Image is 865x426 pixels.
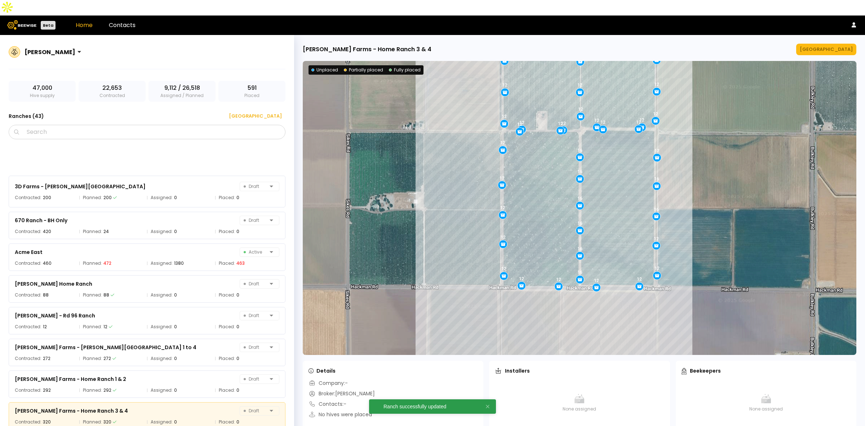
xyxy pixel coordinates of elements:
[303,45,431,54] div: [PERSON_NAME] Farms - Home Ranch 3 & 4
[556,277,561,282] div: 12
[344,67,383,73] div: Partially placed
[654,236,659,241] div: 12
[501,266,506,271] div: 12
[577,148,582,153] div: 16
[577,246,582,251] div: 16
[517,122,522,127] div: 12
[577,270,582,275] div: 16
[218,81,285,102] div: Placed
[561,120,566,126] div: 12
[248,84,257,92] span: 591
[654,207,659,212] div: 16
[389,67,421,73] div: Fully placed
[594,278,599,283] div: 12
[502,114,507,119] div: 12
[32,84,52,92] span: 47,000
[796,44,856,55] button: [GEOGRAPHIC_DATA]
[501,234,506,240] div: 12
[639,118,644,123] div: 12
[309,400,346,408] div: Contacts: -
[655,148,660,153] div: 12
[309,367,336,374] div: Details
[309,390,375,398] div: Broker: [PERSON_NAME]
[500,140,505,145] div: 12
[41,21,56,30] div: Beta
[577,196,582,201] div: 16
[558,121,563,126] div: 12
[309,379,348,387] div: Company: -
[164,84,200,92] span: 9,112 / 26,518
[502,83,507,88] div: 12
[600,120,605,125] div: 12
[577,221,582,226] div: 16
[109,21,136,29] a: Contacts
[519,120,524,125] div: 12
[519,276,524,281] div: 12
[495,367,530,374] div: Installers
[309,411,372,418] div: No hives were placed
[594,118,599,123] div: 12
[148,81,216,102] div: Assigned / Planned
[9,81,76,102] div: Hive supply
[653,111,658,116] div: 12
[655,266,660,271] div: 12
[76,21,93,29] a: Home
[25,48,75,57] div: [PERSON_NAME]
[636,119,641,124] div: 12
[500,205,505,210] div: 12
[9,111,44,121] h3: Ranches ( 43 )
[224,113,282,120] div: [GEOGRAPHIC_DATA]
[383,404,467,409] div: Ranch successfully updated
[311,67,338,73] div: Unplaced
[637,277,642,282] div: 12
[7,20,36,30] img: Beewise logo
[79,81,146,102] div: Contracted
[577,83,582,88] div: 12
[654,82,659,87] div: 12
[220,110,285,122] button: [GEOGRAPHIC_DATA]
[500,175,505,180] div: 12
[578,107,583,112] div: 12
[102,84,122,92] span: 22,653
[654,176,659,181] div: 16
[577,169,582,174] div: 16
[800,46,853,53] div: [GEOGRAPHIC_DATA]
[682,367,721,374] div: Beekeepers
